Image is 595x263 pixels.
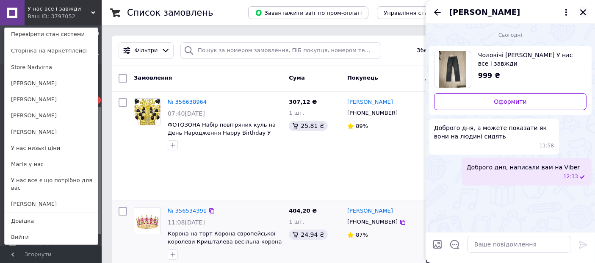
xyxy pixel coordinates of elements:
[28,13,63,20] div: Ваш ID: 3797052
[134,207,161,234] a: Фото товару
[5,140,98,156] a: У нас низькі ціни
[434,124,554,141] span: Доброго дня, а можете показати як вони на людині сидять
[168,99,207,105] a: № 356638964
[134,75,172,81] span: Замовлення
[134,208,161,234] img: Фото товару
[5,172,98,196] a: У нас все є що потрібно для вас
[347,207,393,215] a: [PERSON_NAME]
[168,230,282,260] a: Корона на торт Корона європейської королеви Кришталева весільна корона [PERSON_NAME] Театражна ті...
[180,42,381,59] input: Пошук за номером замовлення, ПІБ покупця, номером телефону, Email, номером накладної
[377,6,455,19] button: Управління статусами
[578,7,588,17] button: Закрити
[289,121,327,131] div: 25.81 ₴
[5,43,98,59] a: Сторінка на маркетплейсі
[434,93,587,110] a: Оформити
[135,47,158,55] span: Фільтри
[432,7,443,17] button: Назад
[28,5,91,13] span: У нас все і завжди
[289,110,304,116] span: 1 шт.
[563,173,578,180] span: 12:33 12.08.2025
[289,219,304,225] span: 1 шт.
[255,9,362,17] span: Завантажити звіт по пром-оплаті
[449,7,571,18] button: [PERSON_NAME]
[5,229,98,245] a: Вийти
[495,32,526,39] span: Сьогодні
[289,99,317,105] span: 307,12 ₴
[248,6,368,19] button: Завантажити звіт по пром-оплаті
[289,75,304,81] span: Cума
[5,196,98,212] a: [PERSON_NAME]
[347,75,378,81] span: Покупець
[289,230,327,240] div: 24.94 ₴
[467,163,580,172] span: Доброго дня, написали вам на Viber
[417,47,474,55] span: Збережені фільтри:
[478,72,501,80] span: 999 ₴
[5,124,98,140] a: [PERSON_NAME]
[449,7,520,18] span: [PERSON_NAME]
[347,98,393,106] a: [PERSON_NAME]
[346,216,399,227] div: [PHONE_NUMBER]
[5,156,98,172] a: Магія у нас
[356,232,368,238] span: 87%
[384,10,448,16] span: Управління статусами
[478,51,580,68] span: Чоловічі [PERSON_NAME] У нас все і завжди
[5,108,98,124] a: [PERSON_NAME]
[168,122,276,144] a: ФОТОЗОНА Набір повітряних куль на День Народження Happy Birthday У нас все і завжди
[356,123,368,129] span: 89%
[5,91,98,108] a: [PERSON_NAME]
[168,219,205,226] span: 11:08[DATE]
[429,30,592,39] div: 12.08.2025
[134,98,161,125] a: Фото товару
[540,142,554,149] span: 11:58 12.08.2025
[5,26,98,42] a: Перевірити стан системи
[134,99,161,125] img: Фото товару
[5,59,98,75] a: Store Nadvirna
[439,51,467,88] img: 6109135260_w640_h640_cholovichi-dzhinsi-zara.jpg
[425,75,488,81] span: Доставка та оплата
[434,51,587,88] a: Переглянути товар
[5,213,98,229] a: Довідка
[168,110,205,117] span: 07:40[DATE]
[168,208,207,214] a: № 356534391
[127,8,213,18] h1: Список замовлень
[346,108,399,119] div: [PHONE_NUMBER]
[5,75,98,91] a: [PERSON_NAME]
[289,208,317,214] span: 404,20 ₴
[449,239,460,250] button: Відкрити шаблони відповідей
